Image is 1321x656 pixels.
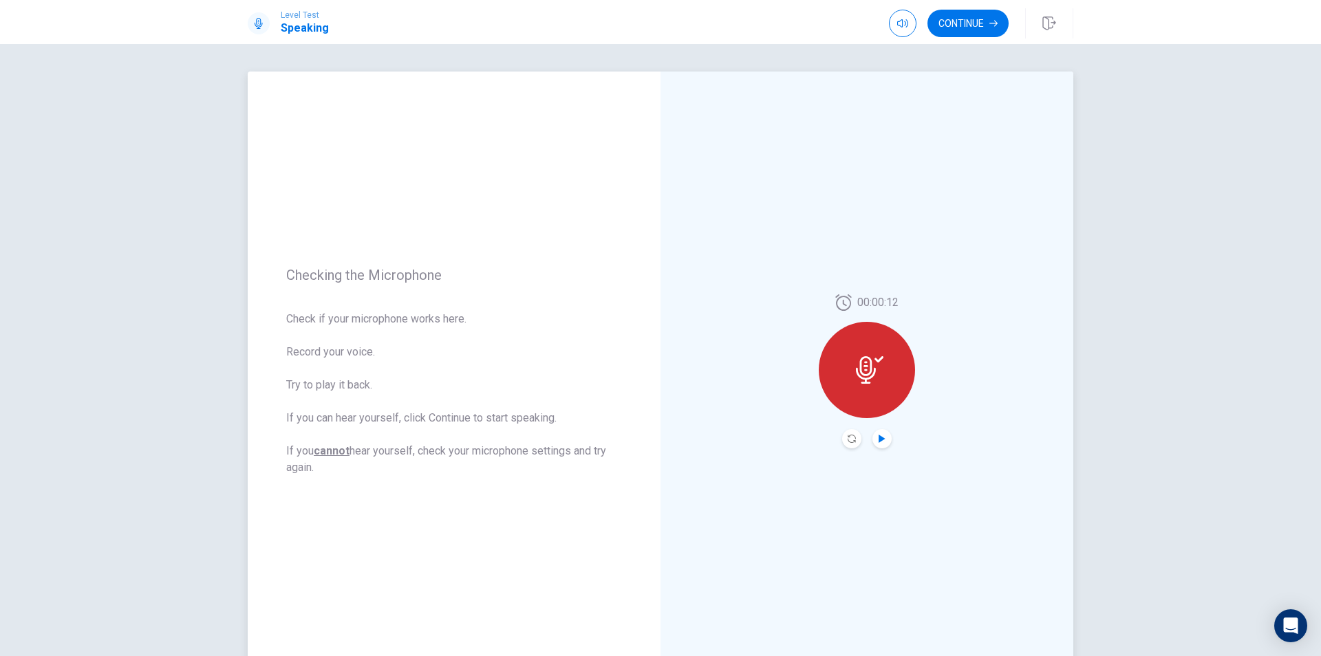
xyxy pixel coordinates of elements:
[927,10,1009,37] button: Continue
[281,20,329,36] h1: Speaking
[1274,609,1307,642] div: Open Intercom Messenger
[314,444,350,457] u: cannot
[286,267,622,283] span: Checking the Microphone
[872,429,892,448] button: Play Audio
[857,294,899,311] span: 00:00:12
[842,429,861,448] button: Record Again
[286,311,622,476] span: Check if your microphone works here. Record your voice. Try to play it back. If you can hear your...
[281,10,329,20] span: Level Test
